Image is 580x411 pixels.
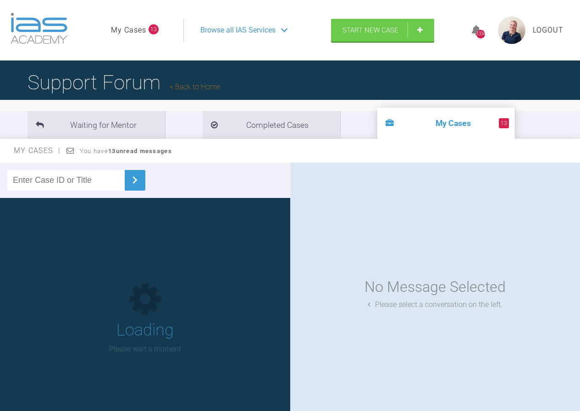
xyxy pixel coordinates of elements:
h1: Loading [116,317,174,344]
span: Browse all IAS Services [200,24,276,36]
li: My Cases [377,108,515,139]
span: 13 [149,24,159,34]
p: Please wait a moment [109,343,181,355]
span: You have [80,148,172,154]
a: My Cases [111,24,146,36]
img: profile.png [498,16,525,44]
li: Waiting for Mentor [28,111,165,139]
a: Start New Case [331,19,434,42]
strong: 13 unread messages [108,148,172,154]
img: chevronRight.28bd32b0.svg [127,173,142,187]
div: No Message Selected [365,275,506,299]
div: Please select a conversation on the left. [368,299,503,311]
div: 1334 [476,30,485,38]
span: 13 [499,118,509,128]
a: Back to Home [170,82,220,91]
img: logo-light.3e3ef733.png [11,13,67,44]
span: My Cases [14,146,61,155]
li: Completed Cases [203,111,340,139]
span: Start New Case [342,26,398,34]
a: Logout [533,24,563,36]
h1: Support Forum [28,66,220,99]
input: Enter Case ID or Title [7,170,125,191]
